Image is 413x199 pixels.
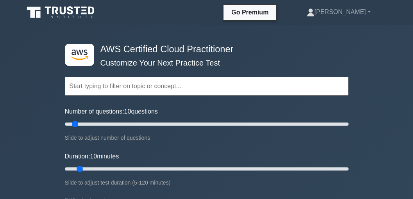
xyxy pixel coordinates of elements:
h4: AWS Certified Cloud Practitioner [97,44,310,55]
span: 10 [90,153,97,160]
div: Slide to adjust number of questions [65,133,349,142]
a: Go Premium [227,7,273,17]
a: [PERSON_NAME] [288,4,390,20]
label: Duration: minutes [65,152,119,161]
label: Number of questions: questions [65,107,158,116]
input: Start typing to filter on topic or concept... [65,77,349,96]
span: 10 [124,108,131,115]
div: Slide to adjust test duration (5-120 minutes) [65,178,349,187]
